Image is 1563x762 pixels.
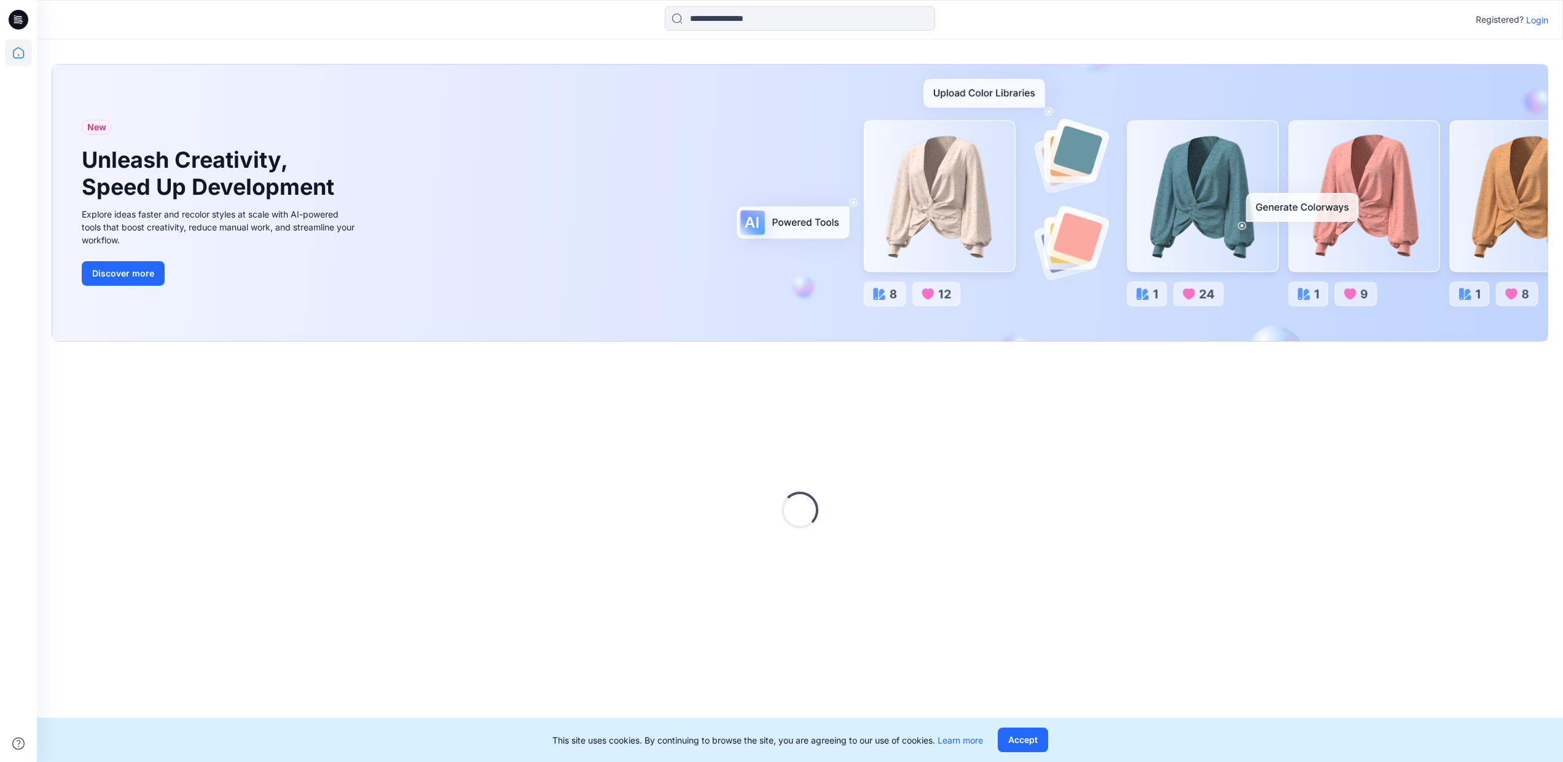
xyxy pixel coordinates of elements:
[82,261,358,286] a: Discover more
[938,735,983,745] a: Learn more
[82,208,358,246] div: Explore ideas faster and recolor styles at scale with AI-powered tools that boost creativity, red...
[82,261,165,286] button: Discover more
[87,120,106,135] span: New
[82,147,340,200] h1: Unleash Creativity, Speed Up Development
[1476,12,1524,27] p: Registered?
[1526,14,1548,26] p: Login
[552,734,983,747] p: This site uses cookies. By continuing to browse the site, you are agreeing to our use of cookies.
[998,728,1048,752] button: Accept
